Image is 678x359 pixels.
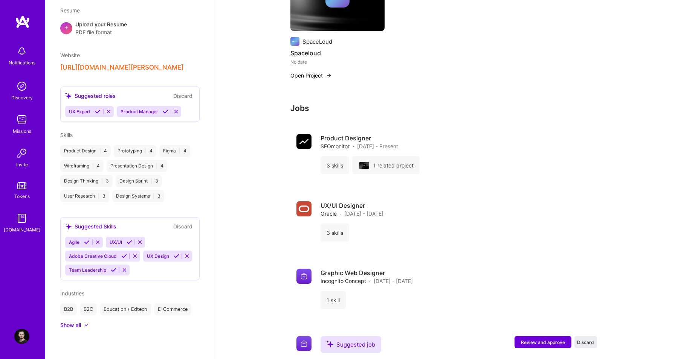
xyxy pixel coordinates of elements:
[60,7,80,14] span: Resume
[296,134,312,149] img: Company logo
[65,93,72,99] i: icon SuggestedTeams
[321,336,381,353] div: Suggested job
[95,109,101,114] i: Accept
[60,175,113,187] div: Design Thinking 3
[64,23,69,31] span: +
[321,291,346,309] div: 1 skill
[60,64,183,71] button: [URL][DOMAIN_NAME][PERSON_NAME]
[65,222,116,230] div: Suggested Skills
[60,290,84,297] span: Industries
[121,253,127,259] i: Accept
[344,210,383,218] span: [DATE] - [DATE]
[171,91,195,100] button: Discard
[290,103,603,113] h3: Jobs
[296,336,312,351] img: Company logo
[321,269,413,277] h4: Graphic Web Designer
[369,277,371,285] span: ·
[321,156,349,174] div: 3 skills
[60,321,81,329] div: Show all
[60,145,111,157] div: Product Design 4
[14,112,29,127] img: teamwork
[13,127,31,135] div: Missions
[321,134,398,142] h4: Product Designer
[4,226,40,234] div: [DOMAIN_NAME]
[60,132,73,138] span: Skills
[11,94,33,102] div: Discovery
[290,71,332,79] button: Open Project
[111,267,116,273] i: Accept
[151,178,152,184] span: |
[137,239,143,245] i: Reject
[179,148,180,154] span: |
[321,210,337,218] span: Oracle
[60,52,80,58] span: Website
[17,182,26,189] img: tokens
[353,142,354,150] span: ·
[92,163,94,169] span: |
[357,142,398,150] span: [DATE] - Present
[147,253,169,259] span: UX Design
[127,239,132,245] i: Accept
[69,239,79,245] span: Agile
[321,277,366,285] span: Incognito Concept
[184,253,190,259] i: Reject
[75,20,127,36] div: Upload your Resume
[174,253,179,259] i: Accept
[326,73,332,79] img: arrow-right
[14,79,29,94] img: discovery
[296,269,312,284] img: Company logo
[321,224,349,242] div: 3 skills
[156,163,157,169] span: |
[116,175,162,187] div: Design Sprint 3
[321,201,383,210] h4: UX/UI Designer
[69,109,90,114] span: UX Expert
[98,193,99,199] span: |
[65,92,116,100] div: Suggested roles
[84,239,90,245] i: Accept
[95,239,101,245] i: Reject
[112,190,164,202] div: Design Systems 3
[69,267,106,273] span: Team Leadership
[132,253,138,259] i: Reject
[374,277,413,285] span: [DATE] - [DATE]
[290,58,385,66] div: No date
[9,59,35,67] div: Notifications
[15,15,30,29] img: logo
[359,162,369,169] img: cover
[14,329,29,344] img: User Avatar
[60,190,109,202] div: User Research 3
[99,148,101,154] span: |
[296,201,312,216] img: Company logo
[14,192,30,200] div: Tokens
[159,145,190,157] div: Figma 4
[100,303,151,315] div: Education / Edtech
[69,253,117,259] span: Adobe Creative Cloud
[122,267,127,273] i: Reject
[80,303,97,315] div: B2C
[16,161,28,169] div: Invite
[75,28,127,36] span: PDF file format
[577,339,594,345] span: Discard
[14,44,29,59] img: bell
[14,146,29,161] img: Invite
[340,210,341,218] span: ·
[65,223,72,230] i: icon SuggestedTeams
[101,178,103,184] span: |
[121,109,158,114] span: Product Manager
[290,37,299,46] img: Company logo
[363,164,366,167] img: Company logo
[302,38,332,46] div: SpaceLoud
[114,145,156,157] div: Prototyping 4
[145,148,147,154] span: |
[171,222,195,231] button: Discard
[60,303,77,315] div: B2B
[327,341,333,347] i: icon SuggestedTeams
[163,109,168,114] i: Accept
[14,211,29,226] img: guide book
[290,48,385,58] h4: Spaceloud
[154,303,191,315] div: E-Commerce
[107,160,167,172] div: Presentation Design 4
[110,239,122,245] span: UX/UI
[153,193,154,199] span: |
[60,160,104,172] div: Wireframing 4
